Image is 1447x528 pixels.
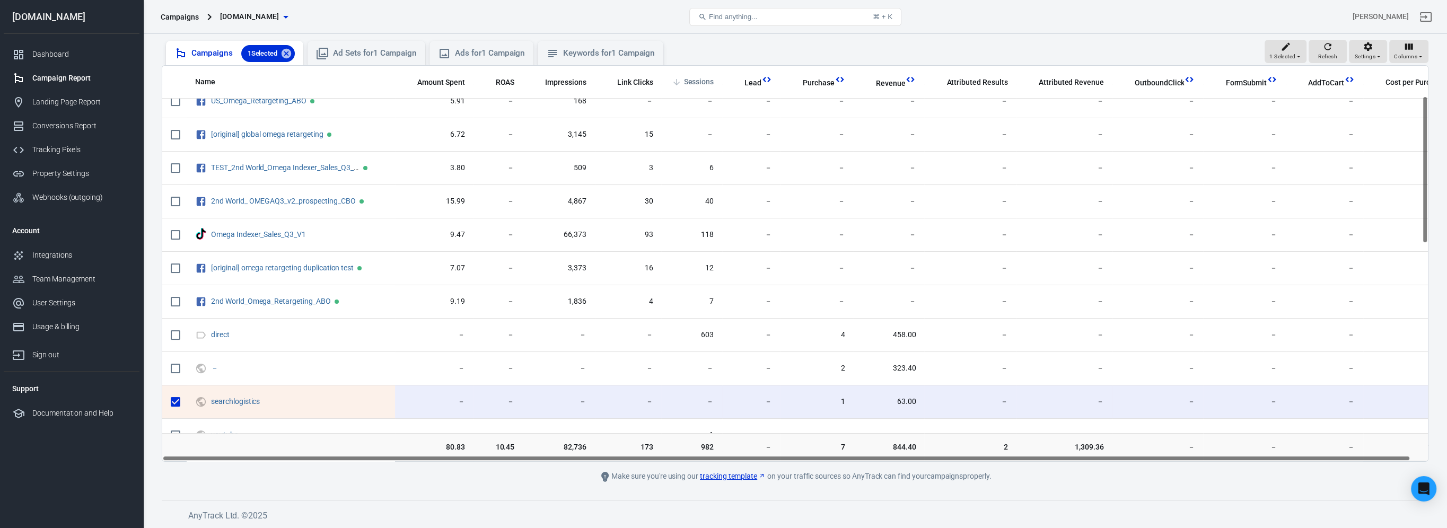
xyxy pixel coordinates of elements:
a: [original] omega retargeting duplication test [211,263,354,272]
span: direct [211,331,231,338]
svg: Facebook Ads [195,295,207,308]
span: － [482,96,515,107]
svg: Direct [195,329,207,341]
span: － [603,96,653,107]
span: － [862,163,916,173]
span: 3,145 [531,129,586,140]
span: － [1121,363,1195,374]
span: 3.80 [404,163,465,173]
span: － [862,263,916,274]
svg: This column is calculated from AnyTrack real-time data [761,74,772,85]
span: 1,309.36 [1025,442,1104,452]
a: TEST_2nd World_Omega Indexer_Sales_Q3_V2 [211,163,362,172]
div: Documentation and Help [32,408,131,419]
div: Integrations [32,250,131,261]
a: Conversions Report [4,114,139,138]
span: － [1212,263,1277,274]
span: － [1212,330,1277,340]
span: Refresh [1318,52,1337,61]
li: Account [4,218,139,243]
span: Active [357,266,362,270]
a: Webhooks (outgoing) [4,186,139,209]
span: － [482,330,515,340]
span: 1 Selected [241,48,284,59]
span: － [1212,96,1277,107]
span: Active [335,300,339,304]
svg: Facebook Ads [195,195,207,208]
span: 82,736 [531,442,586,452]
span: Sessions [670,77,714,87]
span: － [1212,230,1277,240]
span: － [1294,430,1355,441]
a: US_Omega_Retargeting_ABO [211,96,306,105]
div: Campaigns [161,12,199,22]
span: － [1121,296,1195,307]
div: Landing Page Report [32,96,131,108]
span: － [482,363,515,374]
span: 80.83 [404,442,465,452]
span: － [1294,296,1355,307]
span: － [1025,330,1104,340]
span: 63.00 [862,397,916,407]
span: The number of times your ads were on screen. [545,76,586,89]
span: － [933,397,1007,407]
div: Webhooks (outgoing) [32,192,131,203]
span: 30 [603,196,653,207]
div: Team Management [32,274,131,285]
span: － [1025,430,1104,441]
span: － [1121,129,1195,140]
span: Total revenue calculated by AnyTrack. [876,77,906,90]
div: Conversions Report [32,120,131,131]
span: 66,373 [531,230,586,240]
svg: UTM & Web Traffic [195,429,207,442]
span: － [731,230,772,240]
span: － [731,163,772,173]
div: Open Intercom Messenger [1411,476,1436,501]
span: Columns [1394,52,1417,61]
span: 6.72 [404,129,465,140]
span: － [862,230,916,240]
span: － [1121,230,1195,240]
svg: UTM & Web Traffic [195,362,207,375]
a: Usage & billing [4,315,139,339]
span: TEST_2nd World_Omega Indexer_Sales_Q3_V2 [211,164,361,171]
div: Ad Sets for 1 Campaign [333,48,417,59]
span: 6 [670,163,714,173]
span: 7.07 [404,263,465,274]
span: － [482,230,515,240]
span: The total conversions attributed according to your ad network (Facebook, Google, etc.) [933,76,1007,89]
span: － [1294,230,1355,240]
span: Total revenue calculated by AnyTrack. [862,77,906,90]
a: Sign out [4,339,139,367]
span: 509 [531,163,586,173]
span: Cost per Purchase [1385,77,1446,88]
span: － [862,296,916,307]
span: － [670,363,714,374]
span: Settings [1355,52,1375,61]
span: 3 [603,163,653,173]
a: User Settings [4,291,139,315]
a: tracking template [700,471,766,482]
span: － [1372,263,1446,274]
a: 2nd World_Omega_Retargeting_ABO [211,297,331,305]
span: － [1212,296,1277,307]
span: 168 [531,96,586,107]
span: － [482,296,515,307]
div: User Settings [32,297,131,309]
svg: This column is calculated from AnyTrack real-time data [1184,74,1195,85]
div: Account id: BhKL7z2o [1353,11,1409,22]
span: 7 [670,296,714,307]
span: － [1372,196,1446,207]
span: － [933,196,1007,207]
span: － [731,263,772,274]
span: 603 [670,330,714,340]
span: － [603,397,653,407]
span: － [531,430,586,441]
span: － [1294,96,1355,107]
span: The number of clicks on links within the ad that led to advertiser-specified destinations [603,76,653,89]
span: Attributed Revenue [1039,77,1104,88]
div: Ads for 1 Campaign [455,48,525,59]
span: 2nd World_Omega_Retargeting_ABO [211,297,332,305]
span: － [789,96,845,107]
span: Lead [731,78,761,89]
